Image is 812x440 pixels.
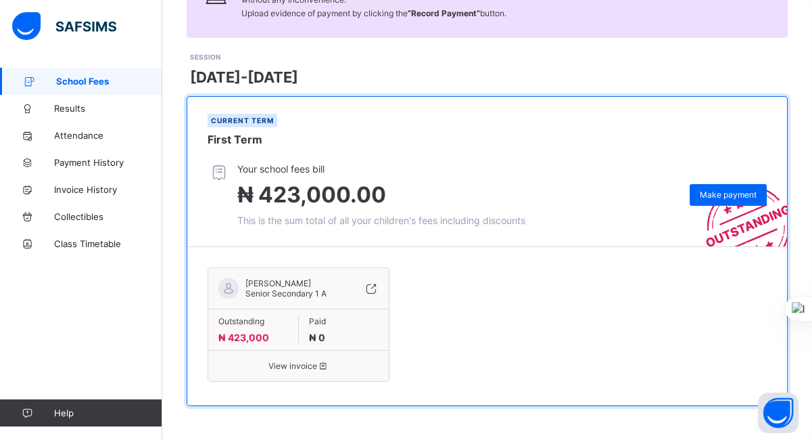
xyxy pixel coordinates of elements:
button: Open asap [758,393,798,433]
span: This is the sum total of all your children's fees including discounts [237,215,525,226]
span: ₦ 423,000.00 [237,181,386,208]
span: Paid [309,316,379,326]
span: Your school fees bill [237,163,525,175]
span: Collectibles [54,211,162,222]
img: outstanding-stamp.3c148f88c3ebafa6da95868fa43343a1.svg [689,169,787,246]
span: School Fees [56,76,162,87]
span: ₦ 423,000 [218,332,269,343]
span: Outstanding [218,316,288,326]
b: “Record Payment” [408,8,480,18]
span: [PERSON_NAME] [245,278,327,288]
span: Help [54,408,162,418]
span: View invoice [218,361,379,371]
span: Attendance [54,130,162,141]
span: Make payment [700,190,757,200]
span: Current term [211,116,274,125]
span: Invoice History [54,184,162,195]
span: Class Timetable [54,238,162,249]
span: Payment History [54,157,162,168]
span: Results [54,103,162,114]
span: ₦ 0 [309,332,325,343]
span: First Term [208,133,262,146]
span: Senior Secondary 1 A [245,288,327,299]
img: safsims [12,12,116,41]
span: [DATE]-[DATE] [190,68,298,86]
span: SESSION [190,53,220,61]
